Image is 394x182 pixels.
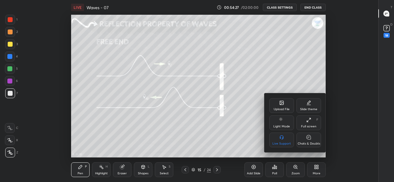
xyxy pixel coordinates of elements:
div: Live Support [272,142,291,145]
div: Light Mode [273,125,290,128]
div: Chats & Doubts [298,142,320,145]
div: Slide theme [300,108,317,111]
div: Full screen [301,125,316,128]
div: Upload File [274,108,290,111]
div: F [316,118,318,121]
